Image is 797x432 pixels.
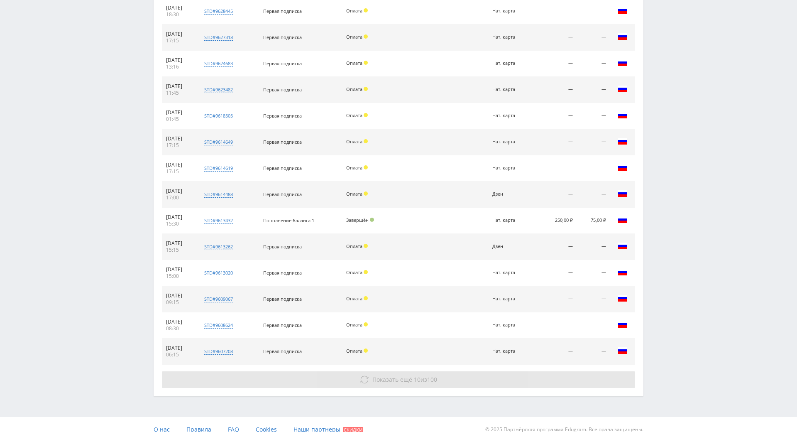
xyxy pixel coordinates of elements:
span: Оплата [346,138,362,145]
span: Первая подписка [263,34,302,40]
div: 17:15 [166,168,192,175]
div: std#9614488 [204,191,233,198]
span: Завершён [346,217,369,223]
span: Подтвержден [370,218,374,222]
div: Нат. карта [492,218,528,223]
span: Первая подписка [263,139,302,145]
div: Нат. карта [492,87,528,92]
span: Пополнение баланса 1 [263,217,314,223]
img: rus.png [618,162,628,172]
div: 18:30 [166,11,192,18]
div: [DATE] [166,109,192,116]
div: [DATE] [166,162,192,168]
span: Холд [364,349,368,353]
span: Холд [364,165,368,169]
span: Оплата [346,34,362,40]
div: 13:16 [166,64,192,70]
td: 250,00 ₽ [532,208,577,234]
div: [DATE] [166,319,192,325]
td: — [577,155,610,182]
div: std#9614649 [204,139,233,145]
td: — [577,286,610,312]
img: rus.png [618,5,628,15]
td: — [577,234,610,260]
td: — [532,25,577,51]
div: std#9608624 [204,322,233,329]
td: 75,00 ₽ [577,208,610,234]
td: — [532,77,577,103]
span: Оплата [346,348,362,354]
span: Первая подписка [263,348,302,354]
span: Первая подписка [263,113,302,119]
span: Первая подписка [263,60,302,66]
img: rus.png [618,136,628,146]
img: rus.png [618,319,628,329]
div: 15:30 [166,221,192,227]
div: Нат. карта [492,139,528,145]
div: 08:30 [166,325,192,332]
td: — [577,51,610,77]
span: Первая подписка [263,191,302,197]
span: Оплата [346,191,362,197]
span: Оплата [346,322,362,328]
img: rus.png [618,189,628,199]
div: 09:15 [166,299,192,306]
span: Холд [364,113,368,117]
div: [DATE] [166,83,192,90]
img: rus.png [618,110,628,120]
span: Оплата [346,112,362,118]
td: — [532,234,577,260]
div: 15:15 [166,247,192,253]
img: rus.png [618,58,628,68]
div: Нат. карта [492,113,528,118]
div: 17:00 [166,194,192,201]
span: Оплата [346,86,362,92]
span: Холд [364,139,368,143]
div: [DATE] [166,188,192,194]
img: rus.png [618,241,628,251]
span: Холд [364,34,368,39]
span: Оплата [346,243,362,249]
span: Холд [364,244,368,248]
span: Первая подписка [263,8,302,14]
div: [DATE] [166,266,192,273]
div: std#9618505 [204,113,233,119]
div: Дзен [492,191,528,197]
td: — [532,155,577,182]
td: — [532,129,577,155]
span: 100 [427,376,437,383]
div: std#9613262 [204,243,233,250]
span: Показать ещё [372,376,412,383]
div: [DATE] [166,5,192,11]
span: Первая подписка [263,296,302,302]
span: Первая подписка [263,86,302,93]
div: 06:15 [166,351,192,358]
div: 15:00 [166,273,192,280]
div: [DATE] [166,57,192,64]
td: — [532,312,577,339]
div: std#9624683 [204,60,233,67]
td: — [577,77,610,103]
img: rus.png [618,267,628,277]
div: [DATE] [166,292,192,299]
div: std#9623482 [204,86,233,93]
div: std#9613432 [204,217,233,224]
span: Холд [364,270,368,274]
span: Оплата [346,7,362,14]
div: [DATE] [166,135,192,142]
button: Показать ещё 10из100 [162,371,635,388]
td: — [577,25,610,51]
img: rus.png [618,84,628,94]
span: Первая подписка [263,270,302,276]
img: rus.png [618,32,628,42]
span: 10 [414,376,421,383]
td: — [532,182,577,208]
div: Нат. карта [492,8,528,14]
span: Оплата [346,295,362,302]
span: Холд [364,191,368,196]
span: Холд [364,87,368,91]
td: — [577,260,610,286]
div: std#9613020 [204,270,233,276]
span: Первая подписка [263,165,302,171]
img: rus.png [618,293,628,303]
